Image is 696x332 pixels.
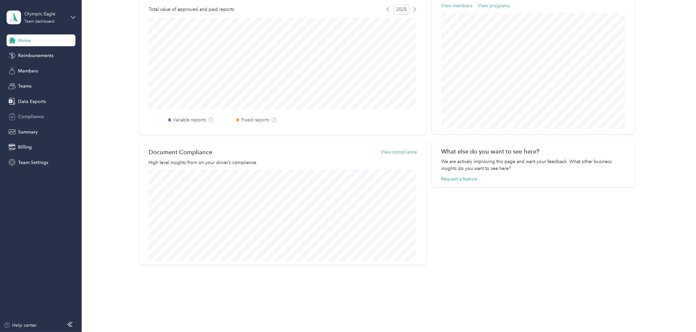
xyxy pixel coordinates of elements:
[18,52,53,59] span: Reimbursements
[18,37,31,44] span: Home
[441,176,477,182] button: Request a feature
[18,68,38,74] span: Members
[18,159,48,166] span: Team Settings
[24,20,54,24] div: Team dashboard
[18,144,32,151] span: Billing
[659,295,696,332] iframe: Everlance-gr Chat Button Frame
[394,5,409,14] span: 2025
[441,2,472,9] button: View members
[24,10,65,17] div: Olympic Eagle
[173,116,206,123] label: Variable reports
[149,159,417,166] p: High level insights from on your driver’s compliance.
[18,129,38,135] span: Summary
[149,149,212,156] h2: Document Compliance
[478,2,510,9] button: View programs
[441,158,626,172] div: We are actively improving this page and want your feedback. What other business insights do you w...
[4,322,37,329] button: Help center
[18,98,46,105] span: Data Exports
[149,6,234,13] span: Total value of approved and paid reports
[441,148,626,155] div: What else do you want to see here?
[18,113,44,120] span: Compliance
[241,116,269,123] label: Fixed reports
[381,149,417,156] button: View compliance
[18,83,31,90] span: Teams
